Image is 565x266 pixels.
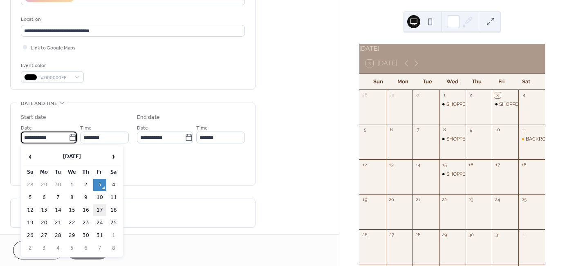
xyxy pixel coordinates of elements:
div: 11 [521,127,527,133]
div: 2 [468,92,474,98]
div: Wed [440,74,464,90]
div: 17 [494,162,500,168]
div: 24 [494,197,500,203]
td: 28 [24,179,37,191]
td: 11 [107,192,120,203]
td: 6 [38,192,51,203]
div: 16 [468,162,474,168]
div: 18 [521,162,527,168]
div: 29 [388,92,395,98]
div: 7 [415,127,421,133]
span: Link to Google Maps [31,44,76,52]
div: SHOPPE HOURS [492,101,518,108]
div: 26 [362,232,368,238]
td: 8 [65,192,78,203]
td: 15 [65,204,78,216]
td: 20 [38,217,51,229]
td: 29 [38,179,51,191]
div: Fri [489,74,513,90]
td: 19 [24,217,37,229]
td: 30 [79,230,92,241]
th: We [65,166,78,178]
td: 6 [79,242,92,254]
td: 4 [107,179,120,191]
div: 4 [521,92,527,98]
td: 3 [38,242,51,254]
td: 9 [79,192,92,203]
div: 8 [442,127,448,133]
td: 23 [79,217,92,229]
div: Tue [415,74,440,90]
span: › [108,148,120,165]
div: 5 [362,127,368,133]
div: Location [21,15,243,24]
div: 12 [362,162,368,168]
span: Date [137,124,148,132]
div: 21 [415,197,421,203]
td: 1 [107,230,120,241]
td: 26 [24,230,37,241]
td: 7 [93,242,106,254]
div: 6 [388,127,395,133]
span: Date and time [21,99,57,108]
td: 5 [24,192,37,203]
td: 28 [52,230,65,241]
td: 24 [93,217,106,229]
span: ‹ [24,148,36,165]
td: 27 [38,230,51,241]
span: Time [196,124,208,132]
td: 22 [65,217,78,229]
div: 10 [494,127,500,133]
div: 29 [442,232,448,238]
div: 19 [362,197,368,203]
div: [DATE] [359,44,545,54]
div: 1 [521,232,527,238]
th: Su [24,166,37,178]
td: 13 [38,204,51,216]
div: 30 [415,92,421,98]
th: Mo [38,166,51,178]
div: 25 [521,197,527,203]
td: 10 [93,192,106,203]
div: 27 [388,232,395,238]
td: 8 [107,242,120,254]
div: 13 [388,162,395,168]
div: 30 [468,232,474,238]
td: 21 [52,217,65,229]
td: 31 [93,230,106,241]
td: 3 [93,179,106,191]
div: End date [137,113,160,122]
span: Date [21,124,32,132]
div: 23 [468,197,474,203]
td: 25 [107,217,120,229]
div: 1 [442,92,448,98]
div: 14 [415,162,421,168]
div: Sun [366,74,390,90]
td: 12 [24,204,37,216]
div: SHOPPE HOURS [499,101,536,108]
div: 28 [362,92,368,98]
div: 22 [442,197,448,203]
td: 16 [79,204,92,216]
div: SHOPPE HOURS [439,101,466,108]
button: Cancel [13,241,63,259]
td: 2 [24,242,37,254]
th: Tu [52,166,65,178]
div: SHOPPE HOURS [439,171,466,178]
div: 28 [415,232,421,238]
td: 7 [52,192,65,203]
div: SHOPPE HOURS [446,171,484,178]
td: 18 [107,204,120,216]
span: #000000FF [40,74,71,82]
div: SHOPPE HOURS [446,101,484,108]
td: 29 [65,230,78,241]
div: Thu [464,74,489,90]
td: 4 [52,242,65,254]
th: [DATE] [38,148,106,165]
td: 30 [52,179,65,191]
div: Sat [514,74,538,90]
div: 20 [388,197,395,203]
div: BACKROADS BARN SALE [518,136,545,143]
div: SHOPPE HOURS [439,136,466,143]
